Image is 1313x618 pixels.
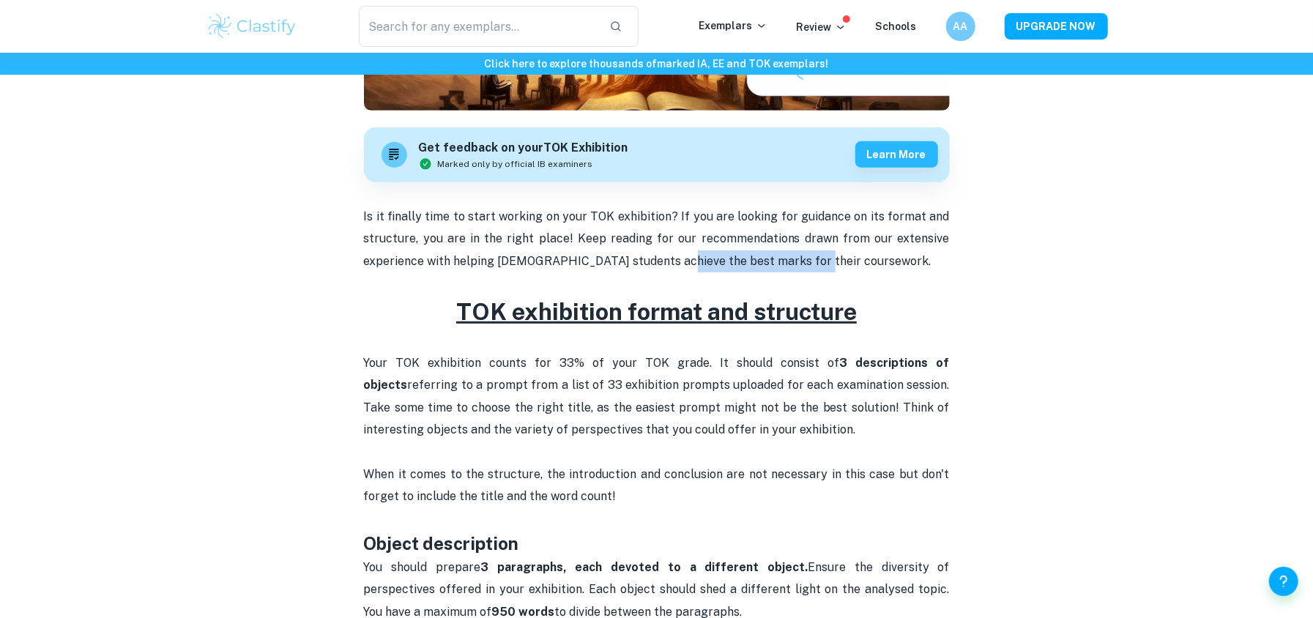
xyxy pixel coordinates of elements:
[438,157,593,171] span: Marked only by official IB examiners
[364,206,950,272] p: Is it finally time to start working on your TOK exhibition? If you are looking for guidance on it...
[699,18,767,34] p: Exemplars
[1269,567,1298,596] button: Help and Feedback
[364,530,950,556] h3: Object description
[876,21,917,32] a: Schools
[3,56,1310,72] h6: Click here to explore thousands of marked IA, EE and TOK exemplars !
[855,141,938,168] button: Learn more
[419,139,628,157] h6: Get feedback on your TOK Exhibition
[797,19,847,35] p: Review
[456,298,857,325] u: TOK exhibition format and structure
[364,463,950,530] p: When it comes to the structure, the introduction and conclusion are not necessary in this case bu...
[364,330,950,441] p: Your TOK exhibition counts for 33% of your TOK grade. It should consist of referring to a prompt ...
[952,18,969,34] h6: AA
[364,127,950,182] a: Get feedback on yourTOK ExhibitionMarked only by official IB examinersLearn more
[480,560,808,574] strong: 3 paragraphs, each devoted to a different object.
[1005,13,1108,40] button: UPGRADE NOW
[946,12,975,41] button: AA
[206,12,299,41] img: Clastify logo
[359,6,598,47] input: Search for any exemplars...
